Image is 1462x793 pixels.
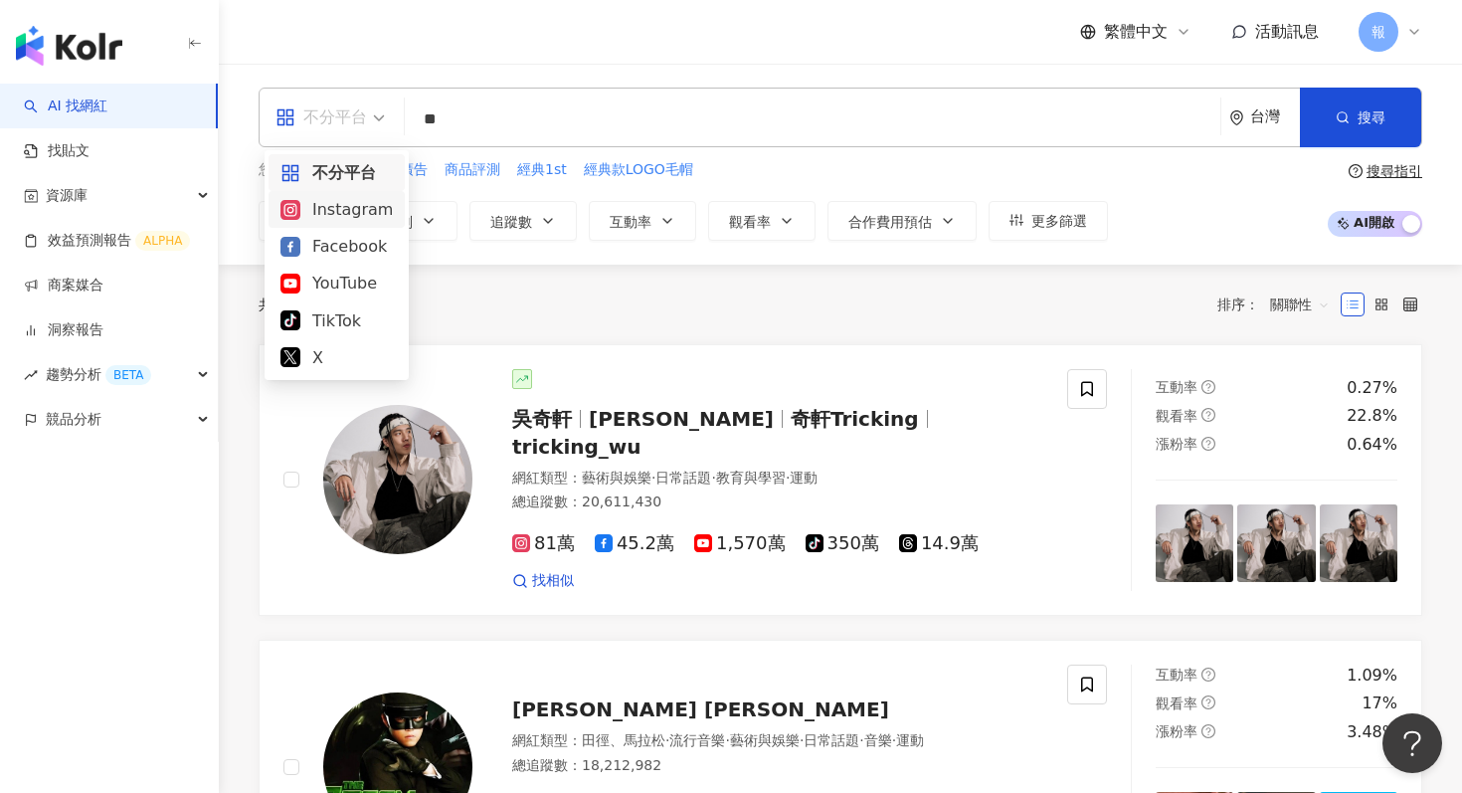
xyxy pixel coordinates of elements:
span: 資源庫 [46,173,88,218]
span: tricking_wu [512,435,641,459]
span: 追蹤數 [490,214,532,230]
span: 45.2萬 [595,533,674,554]
span: 音樂 [864,732,892,748]
span: 活動訊息 [1255,22,1319,41]
span: 藝術與娛樂 [730,732,800,748]
span: 找相似 [532,571,574,591]
span: 81萬 [512,533,575,554]
span: 商品評測 [445,160,500,180]
a: 洞察報告 [24,320,103,340]
span: 觀看率 [1156,695,1197,711]
img: logo [16,26,122,66]
span: · [892,732,896,748]
div: 台灣 [1250,108,1300,125]
span: question-circle [1349,164,1363,178]
span: · [800,732,804,748]
span: · [859,732,863,748]
span: question-circle [1201,380,1215,394]
span: 350萬 [806,533,879,554]
span: 互動率 [610,214,651,230]
span: 搜尋 [1358,109,1385,125]
span: · [786,470,790,486]
div: 0.64% [1347,434,1397,456]
span: 奇軒Tricking [791,407,919,431]
div: 17% [1362,693,1397,714]
button: 經典款LOGO毛帽 [583,159,694,181]
span: 互動率 [1156,379,1197,395]
span: 田徑、馬拉松 [582,732,665,748]
button: 性別 [364,201,457,241]
span: 教育與學習 [716,470,786,486]
a: searchAI 找網紅 [24,97,107,116]
span: · [711,470,715,486]
div: X [280,345,393,370]
img: post-image [1320,504,1397,582]
span: 觀看率 [1156,408,1197,424]
div: 網紅類型 ： [512,731,1043,751]
img: post-image [1156,504,1233,582]
span: [PERSON_NAME] [589,407,774,431]
a: 找貼文 [24,141,90,161]
img: KOL Avatar [323,405,472,554]
span: question-circle [1201,437,1215,451]
div: 不分平台 [280,160,393,185]
span: appstore [275,107,295,127]
span: · [665,732,669,748]
span: 流行音樂 [669,732,725,748]
div: Facebook [280,234,393,259]
div: 網紅類型 ： [512,469,1043,489]
div: 總追蹤數 ： 18,212,982 [512,756,1043,776]
span: 更多篩選 [1031,213,1087,229]
span: 您可能感興趣： [259,160,356,180]
span: question-circle [1201,408,1215,422]
button: 商品評測 [444,159,501,181]
div: 0.27% [1347,377,1397,399]
a: 效益預測報告ALPHA [24,231,190,251]
span: 觀看率 [729,214,771,230]
div: TikTok [280,308,393,333]
button: 合作費用預估 [827,201,977,241]
span: · [725,732,729,748]
span: question-circle [1201,724,1215,738]
button: 互動率 [589,201,696,241]
span: environment [1229,110,1244,125]
span: 趨勢分析 [46,352,151,397]
span: 經典款LOGO毛帽 [584,160,693,180]
button: 更多篩選 [989,201,1108,241]
button: 搜尋 [1300,88,1421,147]
span: 14.9萬 [899,533,979,554]
div: 3.48% [1347,721,1397,743]
img: post-image [1237,504,1315,582]
span: question-circle [1201,668,1215,682]
div: BETA [105,365,151,385]
a: KOL Avatar吳奇軒[PERSON_NAME]奇軒Trickingtricking_wu網紅類型：藝術與娛樂·日常話題·教育與學習·運動總追蹤數：20,611,43081萬45.2萬1,5... [259,344,1422,616]
div: 共 筆 [259,297,352,312]
span: appstore [280,163,300,183]
iframe: Help Scout Beacon - Open [1382,713,1442,773]
span: 吳奇軒 [512,407,572,431]
span: 繁體中文 [1104,21,1168,43]
a: 商案媒合 [24,276,103,296]
div: 22.8% [1347,405,1397,427]
div: 1.09% [1347,665,1397,687]
div: YouTube [280,271,393,296]
button: 觀看率 [708,201,816,241]
span: 日常話題 [804,732,859,748]
span: 經典1st [517,160,567,180]
span: 漲粉率 [1156,436,1197,452]
div: 搜尋指引 [1367,163,1422,179]
span: 合作費用預估 [848,214,932,230]
span: 報 [1371,21,1385,43]
span: question-circle [1201,695,1215,709]
div: 總追蹤數 ： 20,611,430 [512,493,1043,512]
div: Instagram [280,197,393,222]
a: 找相似 [512,571,574,591]
span: 1,570萬 [694,533,786,554]
span: rise [24,368,38,382]
div: 排序： [1217,289,1341,320]
div: 不分平台 [275,101,367,133]
span: 漲粉率 [1156,723,1197,739]
span: 運動 [896,732,924,748]
span: 競品分析 [46,397,101,442]
button: 類型 [259,201,352,241]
